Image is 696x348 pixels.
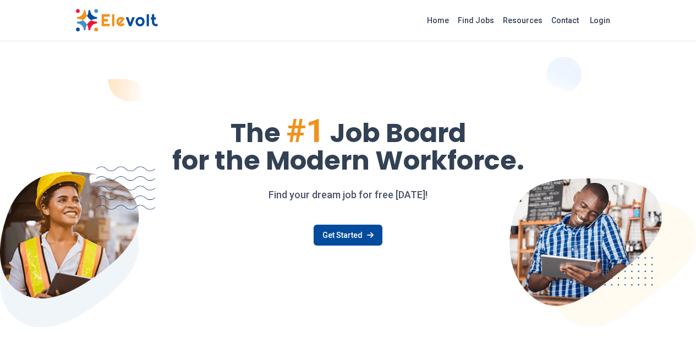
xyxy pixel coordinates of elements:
a: Home [423,12,453,29]
a: Resources [498,12,547,29]
a: Contact [547,12,583,29]
a: Get Started [314,225,382,246]
p: Find your dream job for free [DATE]! [75,187,621,203]
img: Elevolt [75,9,158,32]
a: Find Jobs [453,12,498,29]
h1: The Job Board for the Modern Workforce. [75,115,621,174]
span: #1 [286,111,325,150]
a: Login [583,9,617,31]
